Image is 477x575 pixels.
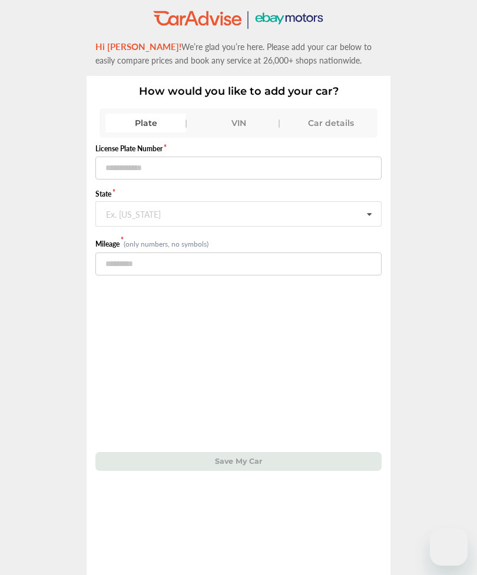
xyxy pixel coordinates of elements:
[105,114,186,132] div: Plate
[430,528,468,566] iframe: Button to launch messaging window
[106,210,161,217] div: Ex. [US_STATE]
[95,41,372,66] span: We’re glad you’re here. Please add your car below to easily compare prices and book any service a...
[124,239,208,249] small: (only numbers, no symbols)
[198,114,279,132] div: VIN
[95,239,124,249] label: Mileage
[95,40,181,52] span: Hi [PERSON_NAME]!
[95,189,382,199] label: State
[95,85,382,98] p: How would you like to add your car?
[95,144,382,154] label: License Plate Number
[291,114,372,132] div: Car details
